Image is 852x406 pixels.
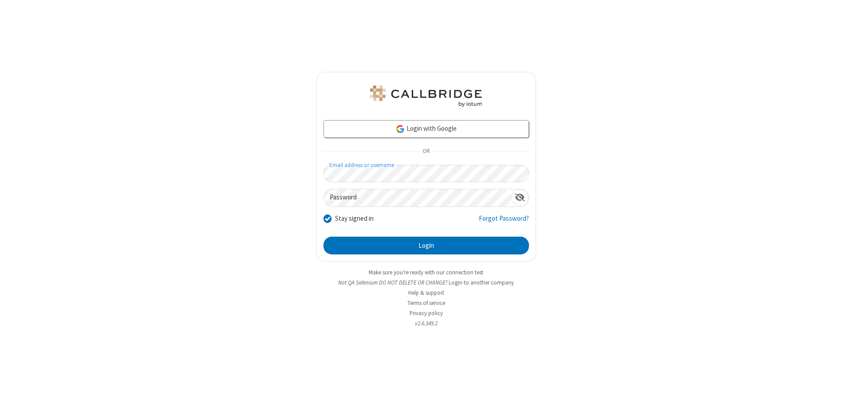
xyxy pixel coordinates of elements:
a: Login with Google [323,120,529,138]
a: Privacy policy [410,309,443,317]
a: Terms of service [407,299,445,307]
a: Forgot Password? [479,214,529,230]
button: Login [323,237,529,254]
input: Password [324,189,511,207]
input: Email address or username [323,165,529,182]
a: Make sure you're ready with our connection test [369,269,483,276]
div: Show password [511,189,529,206]
span: OR [419,145,433,158]
li: Not QA Selenium DO NOT DELETE OR CHANGE? [316,278,536,287]
img: google-icon.png [395,124,405,134]
img: QA Selenium DO NOT DELETE OR CHANGE [368,86,484,107]
a: Help & support [408,289,444,297]
li: v2.6.349.2 [316,319,536,328]
button: Login to another company [449,278,514,287]
label: Stay signed in [335,214,374,224]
